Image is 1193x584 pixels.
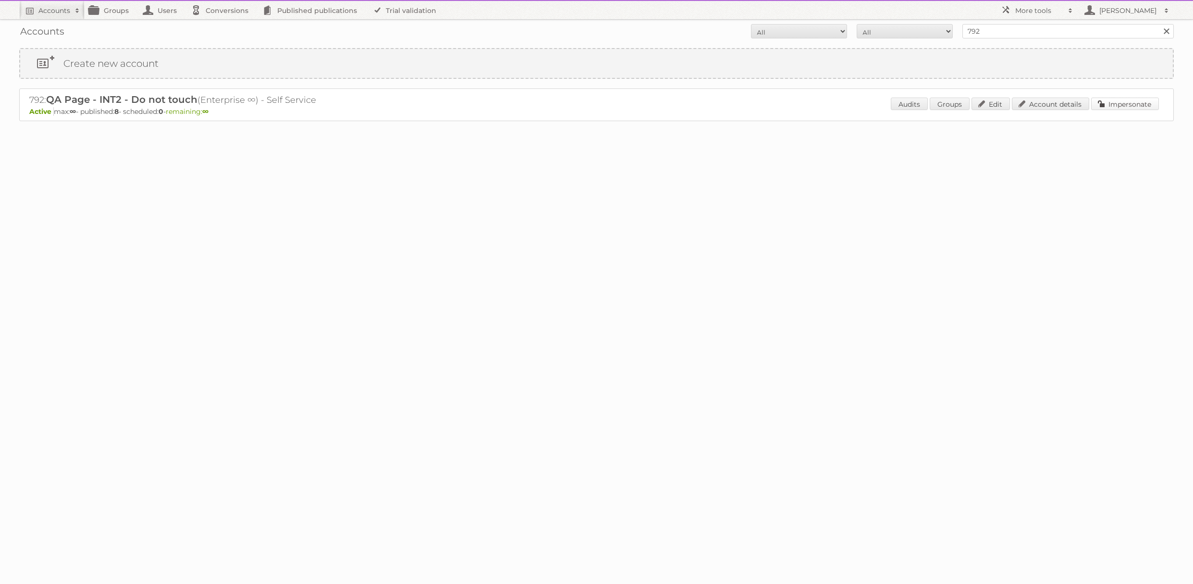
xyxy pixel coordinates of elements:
span: Active [29,107,54,116]
a: Groups [85,1,138,19]
a: Impersonate [1091,98,1159,110]
a: Audits [891,98,928,110]
a: Published publications [258,1,367,19]
h2: More tools [1015,6,1063,15]
a: Users [138,1,186,19]
a: More tools [996,1,1078,19]
a: Trial validation [367,1,446,19]
a: Groups [930,98,970,110]
a: [PERSON_NAME] [1078,1,1174,19]
h2: Accounts [38,6,70,15]
strong: 0 [159,107,163,116]
p: max: - published: - scheduled: - [29,107,1164,116]
a: Accounts [19,1,85,19]
a: Account details [1012,98,1089,110]
h2: [PERSON_NAME] [1097,6,1159,15]
span: QA Page - INT2 - Do not touch [46,94,197,105]
strong: ∞ [202,107,209,116]
strong: ∞ [70,107,76,116]
strong: 8 [114,107,119,116]
span: remaining: [166,107,209,116]
a: Create new account [20,49,1173,78]
a: Edit [972,98,1010,110]
h2: 792: (Enterprise ∞) - Self Service [29,94,366,106]
a: Conversions [186,1,258,19]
